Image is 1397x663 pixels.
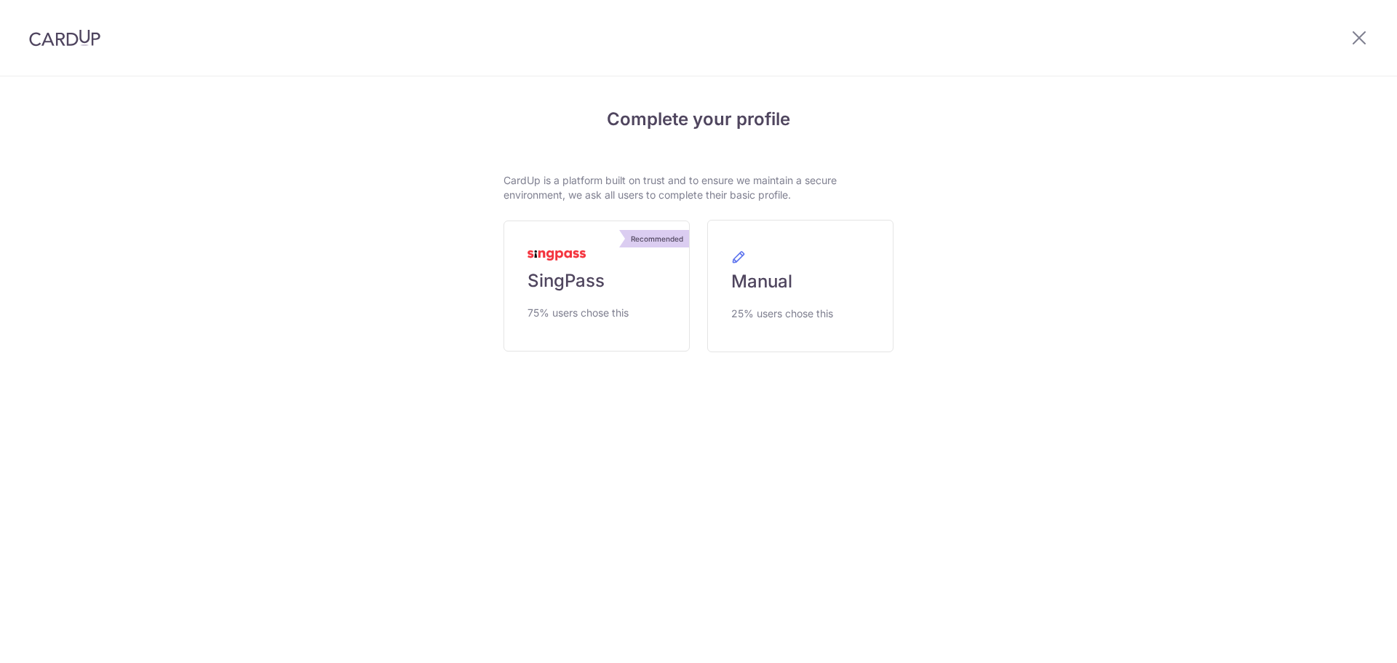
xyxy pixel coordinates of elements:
[504,106,893,132] h4: Complete your profile
[528,304,629,322] span: 75% users chose this
[731,305,833,322] span: 25% users chose this
[528,250,586,261] img: MyInfoLogo
[504,221,690,352] a: Recommended SingPass 75% users chose this
[29,29,100,47] img: CardUp
[504,173,893,202] p: CardUp is a platform built on trust and to ensure we maintain a secure environment, we ask all us...
[1304,619,1382,656] iframe: Opens a widget where you can find more information
[707,220,893,352] a: Manual 25% users chose this
[528,269,605,293] span: SingPass
[731,270,792,293] span: Manual
[625,230,689,247] div: Recommended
